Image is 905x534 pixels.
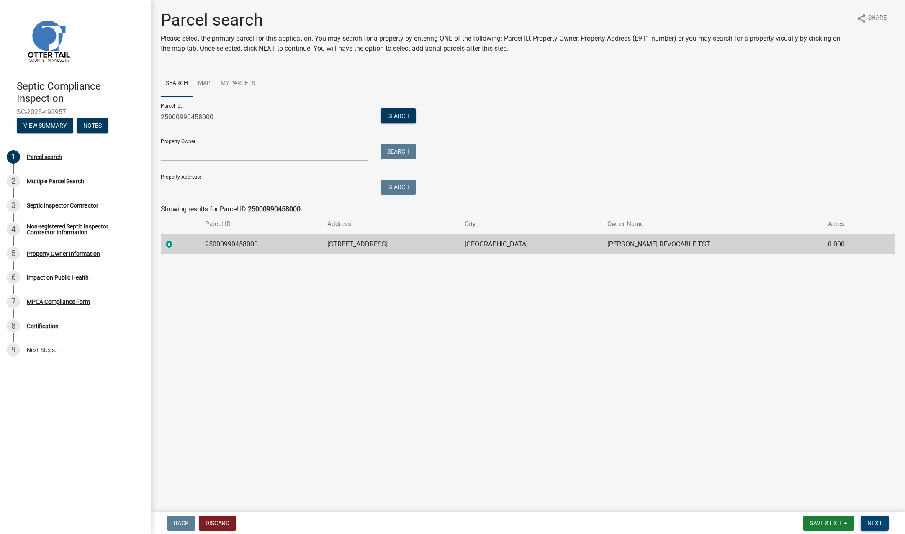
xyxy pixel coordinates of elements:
[7,223,20,236] div: 4
[77,123,108,129] wm-modal-confirm: Notes
[27,178,84,184] div: Multiple Parcel Search
[7,295,20,308] div: 7
[850,10,893,26] button: shareShare
[174,520,189,526] span: Back
[17,123,73,129] wm-modal-confirm: Summary
[460,214,602,234] th: City
[856,13,866,23] i: share
[823,234,875,254] td: 0.000
[248,205,301,213] strong: 25000990458000
[381,180,416,195] button: Search
[200,234,323,254] td: 25000990458000
[167,516,195,531] button: Back
[7,271,20,284] div: 6
[810,520,842,526] span: Save & Exit
[27,275,89,280] div: Impact on Public Health
[27,299,90,305] div: MPCA Compliance Form
[17,118,73,133] button: View Summary
[161,10,850,30] h1: Parcel search
[867,520,882,526] span: Next
[7,247,20,260] div: 5
[27,323,59,329] div: Certification
[161,204,895,214] div: Showing results for Parcel ID:
[602,234,823,254] td: [PERSON_NAME] REVOCABLE TST
[17,108,134,116] span: SC-2025-492957
[17,80,144,105] h4: Septic Compliance Inspection
[381,108,416,123] button: Search
[602,214,823,234] th: Owner Name
[193,70,216,97] a: Map
[868,13,887,23] span: Share
[199,516,236,531] button: Discard
[823,214,875,234] th: Acres
[27,154,62,160] div: Parcel search
[161,70,193,97] a: Search
[161,33,850,54] p: Please select the primary parcel for this application. You may search for a property by entering ...
[322,234,460,254] td: [STREET_ADDRESS]
[200,214,323,234] th: Parcel ID
[7,199,20,212] div: 3
[861,516,889,531] button: Next
[460,234,602,254] td: [GEOGRAPHIC_DATA]
[27,203,98,208] div: Septic Inspector Contractor
[216,70,260,97] a: My Parcels
[27,251,100,257] div: Property Owner Information
[7,175,20,188] div: 2
[322,214,460,234] th: Address
[17,9,80,72] img: Otter Tail County, Minnesota
[7,343,20,357] div: 9
[803,516,854,531] button: Save & Exit
[381,144,416,159] button: Search
[7,150,20,164] div: 1
[7,319,20,333] div: 8
[77,118,108,133] button: Notes
[27,223,137,235] div: Non-registered Septic Inspector Contractor Information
